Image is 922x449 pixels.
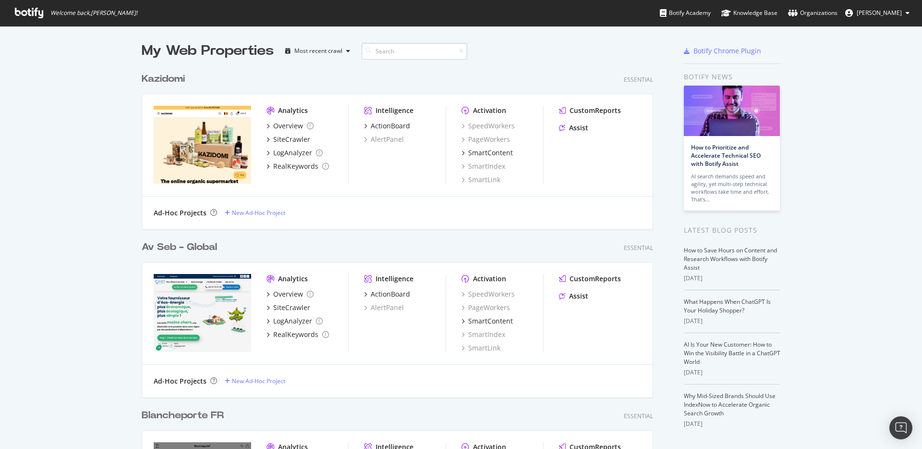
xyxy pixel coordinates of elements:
[232,209,285,217] div: New Ad-Hoc Project
[684,368,780,377] div: [DATE]
[273,162,318,171] div: RealKeywords
[267,330,329,339] a: RealKeywords
[684,225,780,236] div: Latest Blog Posts
[267,162,329,171] a: RealKeywords
[473,274,506,284] div: Activation
[559,123,588,133] a: Assist
[684,317,780,325] div: [DATE]
[278,274,308,284] div: Analytics
[142,240,221,254] a: Av Seb - Global
[691,143,761,168] a: How to Prioritize and Accelerate Technical SEO with Botify Assist
[267,289,314,299] a: Overview
[624,244,653,252] div: Essential
[376,274,413,284] div: Intelligence
[461,289,515,299] a: SpeedWorkers
[142,72,185,86] div: Kazidomi
[154,274,251,352] img: millapoignees.fr
[684,46,761,56] a: Botify Chrome Plugin
[569,291,588,301] div: Assist
[684,274,780,283] div: [DATE]
[684,72,780,82] div: Botify news
[281,43,354,59] button: Most recent crawl
[232,377,285,385] div: New Ad-Hoc Project
[267,121,314,131] a: Overview
[468,316,513,326] div: SmartContent
[684,246,777,272] a: How to Save Hours on Content and Research Workflows with Botify Assist
[788,8,837,18] div: Organizations
[684,340,780,366] a: AI Is Your New Customer: How to Win the Visibility Battle in a ChatGPT World
[857,9,902,17] span: Olivier Job
[273,148,312,158] div: LogAnalyzer
[142,409,224,423] div: Blancheporte FR
[684,298,771,314] a: What Happens When ChatGPT Is Your Holiday Shopper?
[154,106,251,184] img: kazidomi.com
[660,8,711,18] div: Botify Academy
[267,303,310,312] a: SiteCrawler
[154,208,206,218] div: Ad-Hoc Projects
[461,343,500,353] a: SmartLink
[364,135,404,144] a: AlertPanel
[371,289,410,299] div: ActionBoard
[154,376,206,386] div: Ad-Hoc Projects
[461,175,500,185] a: SmartLink
[273,303,310,312] div: SiteCrawler
[50,9,137,17] span: Welcome back, [PERSON_NAME] !
[461,121,515,131] a: SpeedWorkers
[684,86,780,136] img: How to Prioritize and Accelerate Technical SEO with Botify Assist
[624,75,653,84] div: Essential
[364,121,410,131] a: ActionBoard
[273,289,303,299] div: Overview
[461,303,510,312] a: PageWorkers
[889,416,912,439] div: Open Intercom Messenger
[362,43,467,60] input: Search
[693,46,761,56] div: Botify Chrome Plugin
[273,135,310,144] div: SiteCrawler
[559,291,588,301] a: Assist
[721,8,777,18] div: Knowledge Base
[461,162,505,171] a: SmartIndex
[559,106,621,115] a: CustomReports
[624,412,653,420] div: Essential
[684,420,780,428] div: [DATE]
[225,209,285,217] a: New Ad-Hoc Project
[294,48,342,54] div: Most recent crawl
[570,106,621,115] div: CustomReports
[461,135,510,144] a: PageWorkers
[273,316,312,326] div: LogAnalyzer
[225,377,285,385] a: New Ad-Hoc Project
[837,5,917,21] button: [PERSON_NAME]
[364,303,404,312] a: AlertPanel
[559,274,621,284] a: CustomReports
[267,148,323,158] a: LogAnalyzer
[376,106,413,115] div: Intelligence
[267,135,310,144] a: SiteCrawler
[371,121,410,131] div: ActionBoard
[273,330,318,339] div: RealKeywords
[468,148,513,158] div: SmartContent
[461,330,505,339] a: SmartIndex
[570,274,621,284] div: CustomReports
[473,106,506,115] div: Activation
[273,121,303,131] div: Overview
[364,289,410,299] a: ActionBoard
[461,316,513,326] a: SmartContent
[684,392,776,417] a: Why Mid-Sized Brands Should Use IndexNow to Accelerate Organic Search Growth
[569,123,588,133] div: Assist
[142,240,217,254] div: Av Seb - Global
[267,316,323,326] a: LogAnalyzer
[461,148,513,158] a: SmartContent
[142,72,189,86] a: Kazidomi
[142,41,274,61] div: My Web Properties
[278,106,308,115] div: Analytics
[691,173,773,203] div: AI search demands speed and agility, yet multi-step technical workflows take time and effort. Tha...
